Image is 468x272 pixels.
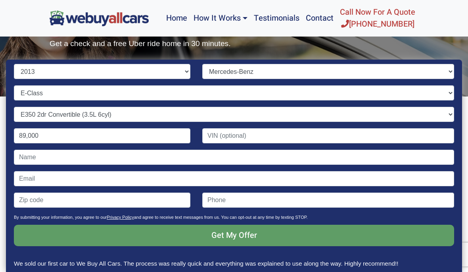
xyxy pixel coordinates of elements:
input: Mileage [14,128,190,143]
input: Phone [202,193,454,208]
a: Home [163,3,190,33]
input: Get My Offer [14,225,454,246]
a: How It Works [190,3,251,33]
a: Call Now For A Quote[PHONE_NUMBER] [337,3,418,33]
input: Email [14,171,454,186]
a: Testimonials [251,3,303,33]
a: Privacy Policy [107,215,134,220]
p: Get a check and a free Uber ride home in 30 minutes. [50,38,418,50]
input: VIN (optional) [202,128,454,143]
a: Contact [303,3,337,33]
input: Name [14,150,454,165]
input: Zip code [14,193,190,208]
p: By submitting your information, you agree to our and agree to receive text messages from us. You ... [14,214,454,225]
p: We sold our first car to We Buy All Cars. The process was really quick and everything was explain... [14,259,454,268]
img: We Buy All Cars in NJ logo [50,10,149,26]
form: Contact form [14,64,454,259]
